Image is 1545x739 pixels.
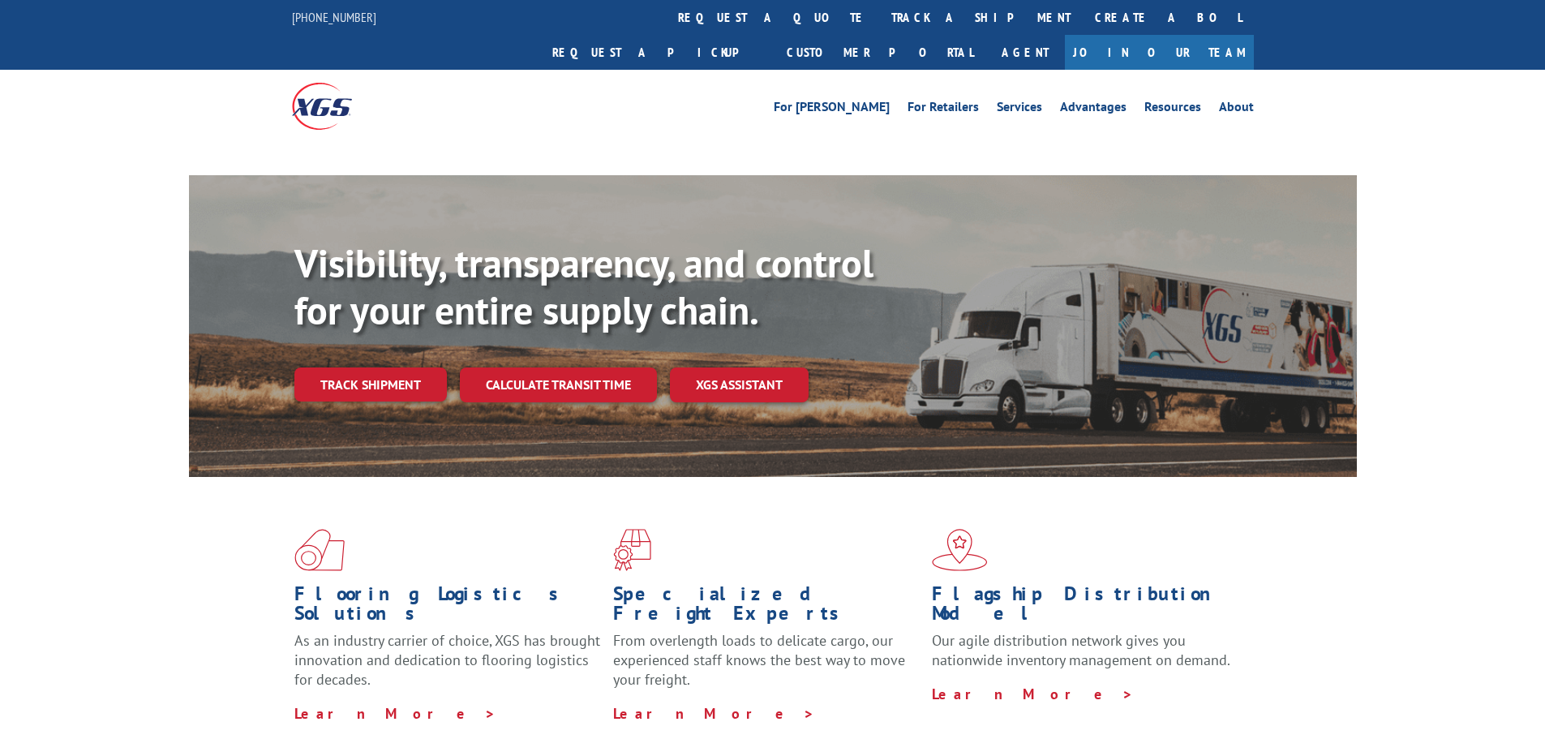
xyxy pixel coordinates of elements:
[294,529,345,571] img: xgs-icon-total-supply-chain-intelligence-red
[1060,101,1127,118] a: Advantages
[774,101,890,118] a: For [PERSON_NAME]
[294,704,496,723] a: Learn More >
[1144,101,1201,118] a: Resources
[932,631,1230,669] span: Our agile distribution network gives you nationwide inventory management on demand.
[670,367,809,402] a: XGS ASSISTANT
[294,631,600,689] span: As an industry carrier of choice, XGS has brought innovation and dedication to flooring logistics...
[294,584,601,631] h1: Flooring Logistics Solutions
[908,101,979,118] a: For Retailers
[997,101,1042,118] a: Services
[932,685,1134,703] a: Learn More >
[932,529,988,571] img: xgs-icon-flagship-distribution-model-red
[613,704,815,723] a: Learn More >
[932,584,1238,631] h1: Flagship Distribution Model
[985,35,1065,70] a: Agent
[294,367,447,402] a: Track shipment
[613,584,920,631] h1: Specialized Freight Experts
[294,238,873,335] b: Visibility, transparency, and control for your entire supply chain.
[460,367,657,402] a: Calculate transit time
[540,35,775,70] a: Request a pickup
[613,631,920,703] p: From overlength loads to delicate cargo, our experienced staff knows the best way to move your fr...
[1219,101,1254,118] a: About
[1065,35,1254,70] a: Join Our Team
[613,529,651,571] img: xgs-icon-focused-on-flooring-red
[292,9,376,25] a: [PHONE_NUMBER]
[775,35,985,70] a: Customer Portal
